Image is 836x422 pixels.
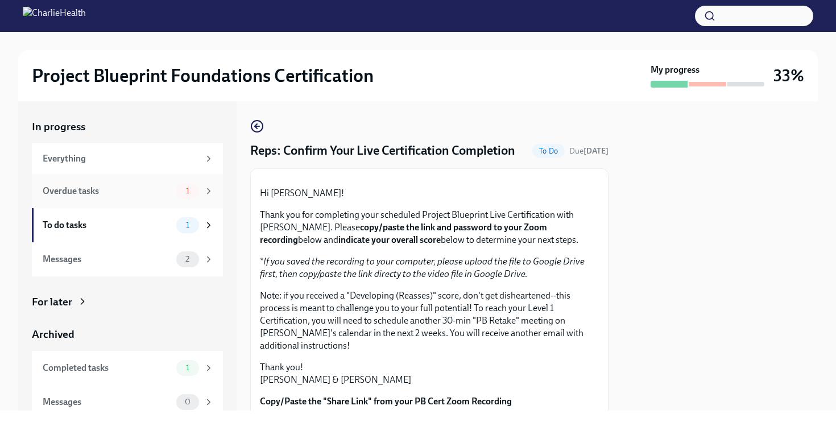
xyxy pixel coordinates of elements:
[532,147,565,155] span: To Do
[32,351,223,385] a: Completed tasks1
[43,253,172,266] div: Messages
[178,398,197,406] span: 0
[43,362,172,374] div: Completed tasks
[43,396,172,408] div: Messages
[43,219,172,231] div: To do tasks
[32,295,72,309] div: For later
[32,295,223,309] a: For later
[179,221,196,229] span: 1
[338,234,441,245] strong: indicate your overall score
[32,64,374,87] h2: Project Blueprint Foundations Certification
[773,65,804,86] h3: 33%
[179,255,196,263] span: 2
[260,187,599,200] p: Hi [PERSON_NAME]!
[32,119,223,134] a: In progress
[250,142,515,159] h4: Reps: Confirm Your Live Certification Completion
[260,289,599,352] p: Note: if you received a "Developing (Reasses)" score, don't get disheartened--this process is mea...
[179,363,196,372] span: 1
[651,64,700,76] strong: My progress
[32,143,223,174] a: Everything
[260,222,547,245] strong: copy/paste the link and password to your Zoom recording
[32,208,223,242] a: To do tasks1
[260,209,599,246] p: Thank you for completing your scheduled Project Blueprint Live Certification with [PERSON_NAME]. ...
[32,242,223,276] a: Messages2
[179,187,196,195] span: 1
[260,361,599,386] p: Thank you! [PERSON_NAME] & [PERSON_NAME]
[569,146,609,156] span: Due
[43,152,199,165] div: Everything
[260,256,585,279] em: If you saved the recording to your computer, please upload the file to Google Drive first, then c...
[260,395,599,408] label: Copy/Paste the "Share Link" from your PB Cert Zoom Recording
[32,327,223,342] a: Archived
[32,174,223,208] a: Overdue tasks1
[43,185,172,197] div: Overdue tasks
[23,7,86,25] img: CharlieHealth
[32,385,223,419] a: Messages0
[583,146,609,156] strong: [DATE]
[569,146,609,156] span: October 2nd, 2025 12:00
